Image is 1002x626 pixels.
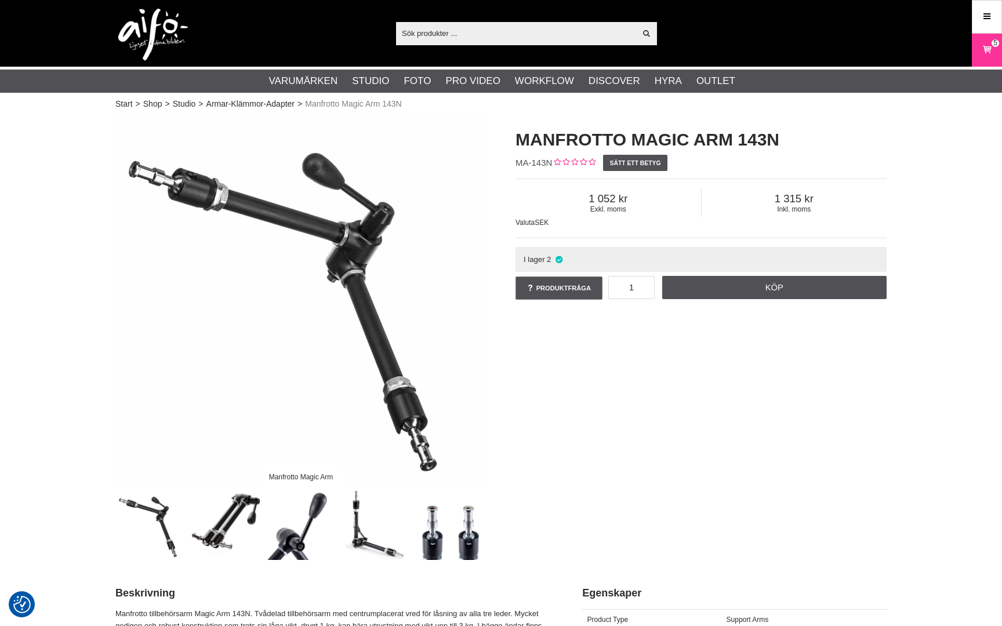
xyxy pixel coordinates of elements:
[136,98,140,110] span: >
[259,467,343,487] div: Manfrotto Magic Arm
[404,74,431,89] a: Foto
[13,596,31,613] img: Revisit consent button
[341,490,411,560] img: Klarar belasning upp till 3 kg
[515,276,602,300] a: Produktfråga
[554,255,564,264] i: I lager
[305,98,402,110] span: Manfrotto Magic Arm 143N
[266,490,336,560] img: Ett kraftigt låsvred låser alla leder
[993,38,997,48] span: 5
[117,490,187,560] img: Manfrotto Magic Arm
[702,205,887,213] span: Inkl. moms
[662,276,887,299] a: Köp
[269,74,338,89] a: Varumärken
[515,219,535,227] span: Valuta
[696,74,735,89] a: Outlet
[143,98,162,110] a: Shop
[515,205,701,213] span: Exkl. moms
[702,192,887,205] span: 1 315
[727,616,769,624] span: Support Arms
[515,158,552,168] span: MA-143N
[589,74,640,89] a: Discover
[552,157,596,169] div: Kundbetyg: 0
[13,594,31,615] button: Samtyckesinställningar
[118,9,188,61] img: logo.png
[165,98,169,110] span: >
[191,490,262,560] img: Mycket mångsidig tillbehörsarm
[115,116,487,487] img: Manfrotto Magic Arm
[515,74,574,89] a: Workflow
[396,24,636,42] input: Sök produkter ...
[587,616,629,624] span: Product Type
[173,98,196,110] a: Studio
[972,37,1001,64] a: 5
[206,98,295,110] a: Armar-Klämmor-Adapter
[445,74,500,89] a: Pro Video
[416,490,486,560] img: 5/8 tapp - 3/8 gänga samt 5/8 tapp - 1/4 gänga
[352,74,389,89] a: Studio
[515,192,701,205] span: 1 052
[582,586,887,600] h2: Egenskaper
[115,586,553,600] h2: Beskrivning
[547,255,551,264] span: 2
[115,98,133,110] a: Start
[535,219,549,227] span: SEK
[655,74,682,89] a: Hyra
[297,98,302,110] span: >
[524,255,545,264] span: I lager
[198,98,203,110] span: >
[515,128,887,152] h1: Manfrotto Magic Arm 143N
[603,155,667,171] a: Sätt ett betyg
